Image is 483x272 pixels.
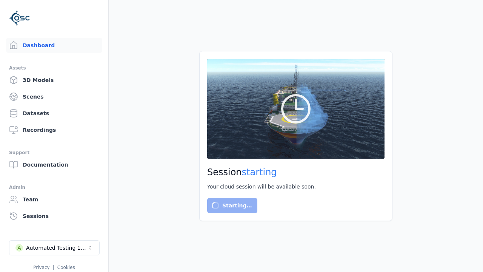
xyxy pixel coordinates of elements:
[6,106,102,121] a: Datasets
[53,265,54,270] span: |
[9,8,30,29] img: Logo
[9,148,99,157] div: Support
[6,89,102,104] a: Scenes
[26,244,87,252] div: Automated Testing 1 - Playwright
[6,157,102,172] a: Documentation
[6,192,102,207] a: Team
[207,198,257,213] button: Starting…
[207,166,385,178] h2: Session
[33,265,49,270] a: Privacy
[57,265,75,270] a: Cookies
[6,73,102,88] a: 3D Models
[6,209,102,224] a: Sessions
[242,167,277,178] span: starting
[9,240,100,255] button: Select a workspace
[9,63,99,73] div: Assets
[6,122,102,138] a: Recordings
[9,183,99,192] div: Admin
[207,183,385,190] div: Your cloud session will be available soon.
[15,244,23,252] div: A
[6,38,102,53] a: Dashboard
